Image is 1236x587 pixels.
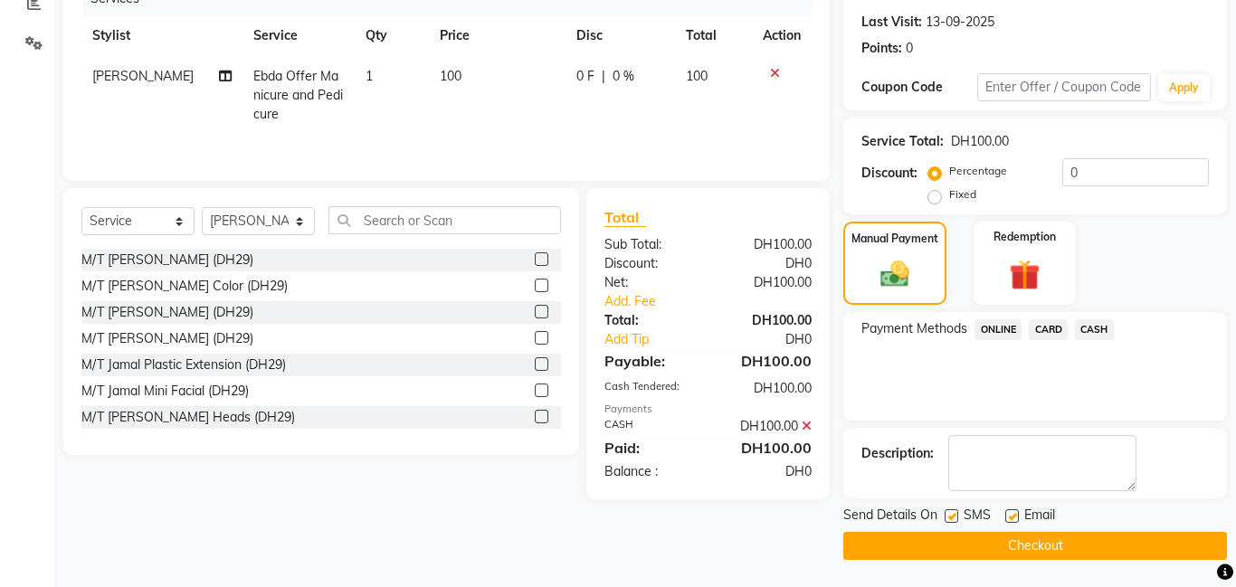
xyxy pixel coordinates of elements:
[604,402,812,417] div: Payments
[708,350,826,372] div: DH100.00
[752,15,812,56] th: Action
[675,15,753,56] th: Total
[92,68,194,84] span: [PERSON_NAME]
[81,382,249,401] div: M/T Jamal Mini Facial (DH29)
[708,462,826,481] div: DH0
[861,13,922,32] div: Last Visit:
[591,273,708,292] div: Net:
[81,408,295,427] div: M/T [PERSON_NAME] Heads (DH29)
[708,311,826,330] div: DH100.00
[355,15,429,56] th: Qty
[949,163,1007,179] label: Percentage
[81,15,242,56] th: Stylist
[708,273,826,292] div: DH100.00
[861,132,944,151] div: Service Total:
[591,330,727,349] a: Add Tip
[604,208,646,227] span: Total
[328,206,561,234] input: Search or Scan
[440,68,461,84] span: 100
[686,68,708,84] span: 100
[591,437,708,459] div: Paid:
[242,15,355,56] th: Service
[591,350,708,372] div: Payable:
[591,462,708,481] div: Balance :
[861,164,917,183] div: Discount:
[1158,74,1210,101] button: Apply
[81,303,253,322] div: M/T [PERSON_NAME] (DH29)
[708,254,826,273] div: DH0
[366,68,373,84] span: 1
[1075,319,1114,340] span: CASH
[708,417,826,436] div: DH100.00
[81,277,288,296] div: M/T [PERSON_NAME] Color (DH29)
[851,231,938,247] label: Manual Payment
[977,73,1151,101] input: Enter Offer / Coupon Code
[602,67,605,86] span: |
[708,379,826,398] div: DH100.00
[1029,319,1068,340] span: CARD
[253,68,343,122] span: Ebda Offer Manicure and Pedicure
[576,67,594,86] span: 0 F
[566,15,675,56] th: Disc
[861,319,967,338] span: Payment Methods
[708,235,826,254] div: DH100.00
[591,235,708,254] div: Sub Total:
[861,444,934,463] div: Description:
[975,319,1022,340] span: ONLINE
[906,39,913,58] div: 0
[1000,256,1050,294] img: _gift.svg
[429,15,566,56] th: Price
[81,355,286,374] div: M/T Jamal Plastic Extension (DH29)
[591,292,825,311] a: Add. Fee
[861,39,902,58] div: Points:
[81,329,253,348] div: M/T [PERSON_NAME] (DH29)
[994,229,1056,245] label: Redemption
[951,132,1009,151] div: DH100.00
[949,186,976,203] label: Fixed
[591,311,708,330] div: Total:
[926,13,994,32] div: 13-09-2025
[861,78,977,97] div: Coupon Code
[708,437,826,459] div: DH100.00
[591,379,708,398] div: Cash Tendered:
[81,251,253,270] div: M/T [PERSON_NAME] (DH29)
[1024,506,1055,528] span: Email
[843,506,937,528] span: Send Details On
[964,506,991,528] span: SMS
[591,417,708,436] div: CASH
[843,532,1227,560] button: Checkout
[591,254,708,273] div: Discount:
[871,258,918,291] img: _cash.svg
[613,67,634,86] span: 0 %
[727,330,825,349] div: DH0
